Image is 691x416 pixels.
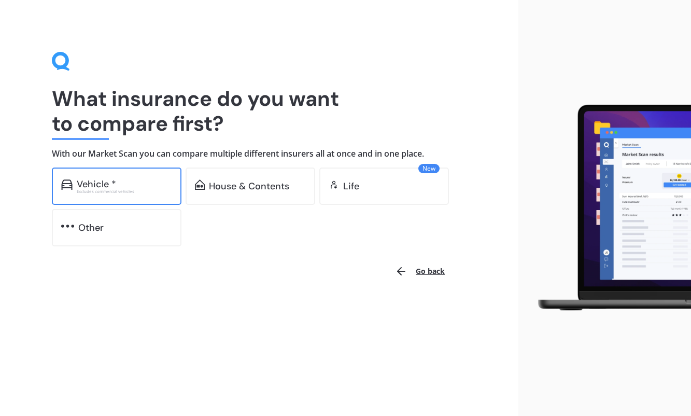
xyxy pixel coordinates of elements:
button: Go back [389,259,451,284]
h1: What insurance do you want to compare first? [52,86,467,136]
div: Life [343,181,359,191]
h4: With our Market Scan you can compare multiple different insurers all at once and in one place. [52,148,467,159]
div: Excludes commercial vehicles [77,189,172,193]
div: Vehicle * [77,179,116,189]
img: life.f720d6a2d7cdcd3ad642.svg [329,179,339,190]
div: House & Contents [209,181,289,191]
img: home-and-contents.b802091223b8502ef2dd.svg [195,179,205,190]
img: car.f15378c7a67c060ca3f3.svg [61,179,73,190]
span: New [418,164,440,173]
img: other.81dba5aafe580aa69f38.svg [61,221,74,231]
img: laptop.webp [527,100,691,316]
div: Other [78,223,104,233]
